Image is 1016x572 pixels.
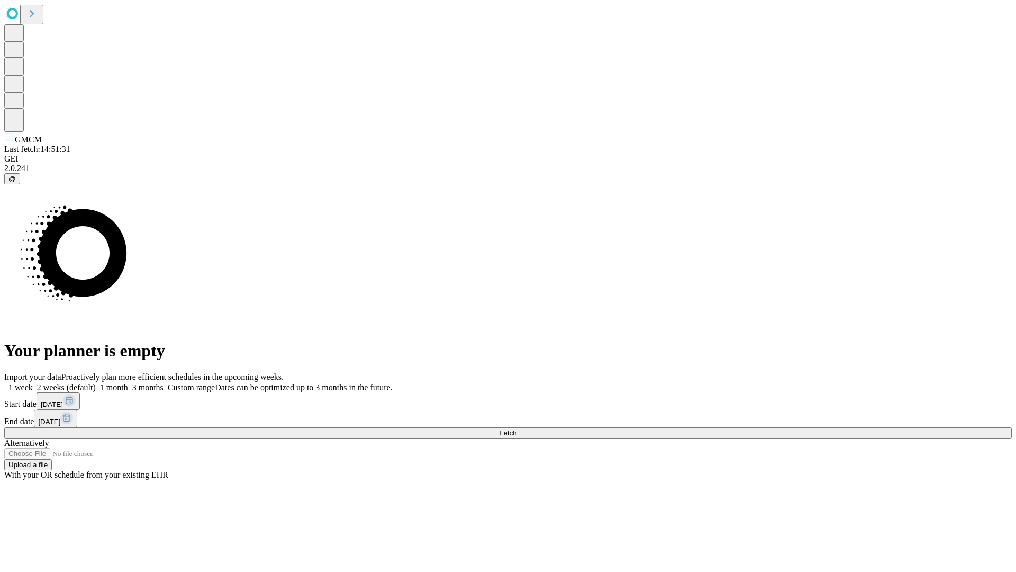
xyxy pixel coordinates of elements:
[132,383,164,392] span: 3 months
[4,173,20,184] button: @
[8,383,33,392] span: 1 week
[4,439,49,448] span: Alternatively
[38,418,60,426] span: [DATE]
[34,410,77,427] button: [DATE]
[4,392,1012,410] div: Start date
[4,164,1012,173] div: 2.0.241
[8,175,16,183] span: @
[100,383,128,392] span: 1 month
[168,383,215,392] span: Custom range
[41,400,63,408] span: [DATE]
[37,392,80,410] button: [DATE]
[4,427,1012,439] button: Fetch
[4,145,70,154] span: Last fetch: 14:51:31
[4,341,1012,361] h1: Your planner is empty
[15,135,42,144] span: GMCM
[61,372,284,381] span: Proactively plan more efficient schedules in the upcoming weeks.
[4,410,1012,427] div: End date
[4,372,61,381] span: Import your data
[37,383,96,392] span: 2 weeks (default)
[499,429,516,437] span: Fetch
[4,459,52,470] button: Upload a file
[215,383,392,392] span: Dates can be optimized up to 3 months in the future.
[4,154,1012,164] div: GEI
[4,470,168,479] span: With your OR schedule from your existing EHR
